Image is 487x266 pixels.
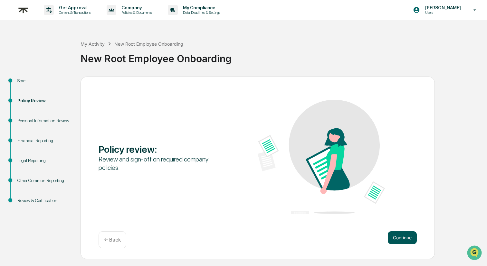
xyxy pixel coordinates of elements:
p: [PERSON_NAME] [420,5,464,10]
p: How can we help? [6,14,117,24]
div: Start [17,78,70,84]
div: Financial Reporting [17,137,70,144]
span: Preclearance [13,81,42,87]
img: logo [15,2,31,18]
p: Policies & Documents [116,10,155,15]
span: Pylon [64,109,78,114]
div: Other Common Reporting [17,177,70,184]
div: 🗄️ [47,82,52,87]
iframe: Open customer support [466,245,484,262]
button: Continue [388,231,417,244]
div: Policy Review [17,97,70,104]
button: Start new chat [110,51,117,59]
div: Start new chat [22,49,106,56]
div: New Root Employee Onboarding [81,48,484,64]
div: New Root Employee Onboarding [114,41,183,47]
p: Data, Deadlines & Settings [178,10,224,15]
div: Review and sign-off on required company policies. [99,155,226,172]
img: Policy review [258,100,385,214]
p: Company [116,5,155,10]
a: 🗄️Attestations [44,78,82,90]
a: 🖐️Preclearance [4,78,44,90]
p: My Compliance [178,5,224,10]
p: Get Approval [54,5,94,10]
p: ← Back [104,237,121,243]
div: Legal Reporting [17,157,70,164]
span: Data Lookup [13,93,41,100]
div: 🔎 [6,94,12,99]
div: My Activity [81,41,105,47]
div: Personal Information Review [17,117,70,124]
div: We're available if you need us! [22,56,81,61]
div: Policy review : [99,143,226,155]
div: 🖐️ [6,82,12,87]
span: Attestations [53,81,80,87]
p: Users [420,10,464,15]
a: 🔎Data Lookup [4,91,43,102]
img: 1746055101610-c473b297-6a78-478c-a979-82029cc54cd1 [6,49,18,61]
a: Powered byPylon [45,109,78,114]
p: Content & Transactions [54,10,94,15]
div: Review & Certification [17,197,70,204]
